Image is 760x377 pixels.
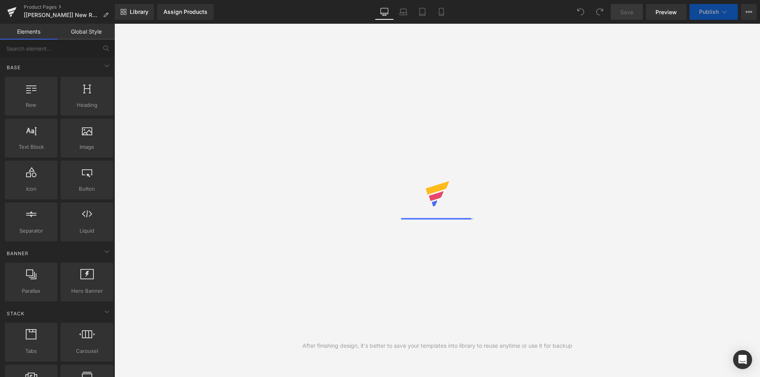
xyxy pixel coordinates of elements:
span: Button [63,185,111,193]
span: Parallax [7,287,55,295]
div: Assign Products [163,9,207,15]
div: Open Intercom Messenger [733,350,752,369]
a: Desktop [375,4,394,20]
button: Publish [690,4,738,20]
span: Hero Banner [63,287,111,295]
a: Mobile [432,4,451,20]
span: Base [6,64,21,71]
span: Save [620,8,633,16]
button: Redo [592,4,608,20]
span: Icon [7,185,55,193]
span: Preview [655,8,677,16]
span: Separator [7,227,55,235]
span: Heading [63,101,111,109]
a: Laptop [394,4,413,20]
span: Tabs [7,347,55,355]
a: Tablet [413,4,432,20]
a: Preview [646,4,686,20]
span: Liquid [63,227,111,235]
div: After finishing design, it's better to save your templates into library to reuse anytime or use i... [302,341,572,350]
span: Text Block [7,143,55,151]
span: Carousel [63,347,111,355]
button: Undo [573,4,589,20]
a: Product Pages [24,4,115,10]
a: Global Style [57,24,115,40]
span: Image [63,143,111,151]
span: Banner [6,250,29,257]
button: More [741,4,757,20]
span: [[PERSON_NAME]] New RosaLight Product Page Shopping Ads - Before&amp;amp; After (with slightly im... [24,12,100,18]
span: Publish [699,9,719,15]
a: New Library [115,4,154,20]
span: Row [7,101,55,109]
span: Stack [6,310,25,317]
span: Library [130,8,148,15]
